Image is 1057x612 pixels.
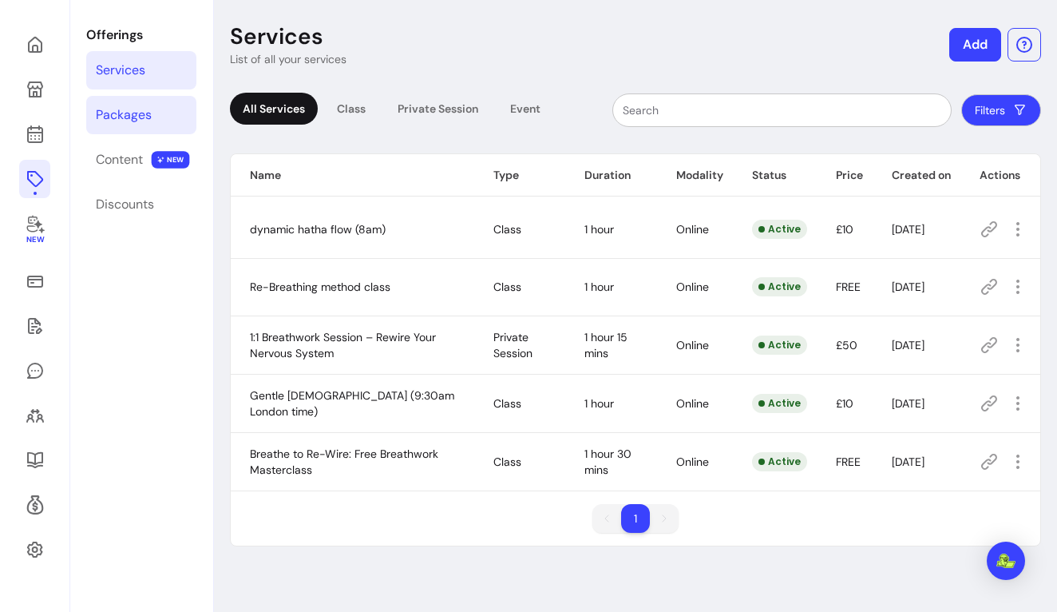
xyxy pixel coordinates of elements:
span: Online [676,455,709,469]
div: Open Intercom Messenger [987,542,1025,580]
input: Search [623,102,941,118]
span: 1:1 Breathwork Session – Rewire Your Nervous System [250,330,436,360]
span: Online [676,396,709,411]
th: Status [733,154,817,197]
p: Offerings [86,26,196,45]
span: 1 hour 15 mins [584,330,627,360]
a: Discounts [86,185,196,224]
th: Name [231,154,474,197]
span: Online [676,338,709,352]
a: Home [19,26,50,64]
div: Private Session [385,93,491,125]
a: Offerings [19,160,50,198]
span: New [26,235,43,245]
a: Content NEW [86,141,196,179]
span: 1 hour [584,396,614,411]
span: £10 [836,222,853,236]
a: Waivers [19,307,50,345]
p: List of all your services [230,51,346,67]
li: pagination item 1 active [621,504,650,533]
th: Modality [657,154,733,197]
div: Active [752,220,807,239]
nav: pagination navigation [584,496,687,541]
span: [DATE] [892,396,924,411]
span: 1 hour 30 mins [584,447,631,477]
th: Price [817,154,873,197]
span: [DATE] [892,455,924,469]
div: Content [96,150,143,169]
a: Sales [19,262,50,300]
a: My Messages [19,352,50,390]
th: Actions [960,154,1040,197]
a: Settings [19,531,50,569]
a: Calendar [19,115,50,153]
button: Add [949,28,1001,62]
a: My Page [19,70,50,109]
span: Class [493,455,521,469]
span: Class [493,222,521,236]
span: [DATE] [892,338,924,352]
span: NEW [152,151,190,169]
span: [DATE] [892,280,924,294]
div: All Services [230,93,318,125]
div: Discounts [96,195,154,214]
a: Refer & Earn [19,486,50,524]
div: Active [752,394,807,413]
span: Breathe to Re-Wire: Free Breathwork Masterclass [250,447,438,477]
span: Class [493,280,521,294]
a: Clients [19,396,50,435]
a: Packages [86,96,196,134]
span: £10 [836,396,853,411]
span: Class [493,396,521,411]
span: Online [676,222,709,236]
span: dynamic hatha flow (8am) [250,222,386,236]
th: Duration [565,154,657,197]
a: Services [86,51,196,89]
div: Packages [96,105,152,125]
span: £50 [836,338,857,352]
span: Gentle [DEMOGRAPHIC_DATA] (9:30am London time) [250,388,454,419]
th: Type [474,154,565,197]
span: Re-Breathing method class [250,280,390,294]
button: Filters [961,94,1041,126]
th: Created on [873,154,960,197]
span: FREE [836,280,861,294]
div: Class [324,93,378,125]
span: 1 hour [584,280,614,294]
a: New [19,205,50,256]
a: Resources [19,441,50,479]
span: FREE [836,455,861,469]
div: Active [752,452,807,471]
div: Active [752,336,807,355]
span: 1 hour [584,222,614,236]
span: [DATE] [892,222,924,236]
span: Private Session [493,330,532,360]
div: Services [96,61,145,80]
div: Active [752,277,807,296]
p: Services [230,22,323,51]
span: Online [676,280,709,294]
div: Event [497,93,553,125]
